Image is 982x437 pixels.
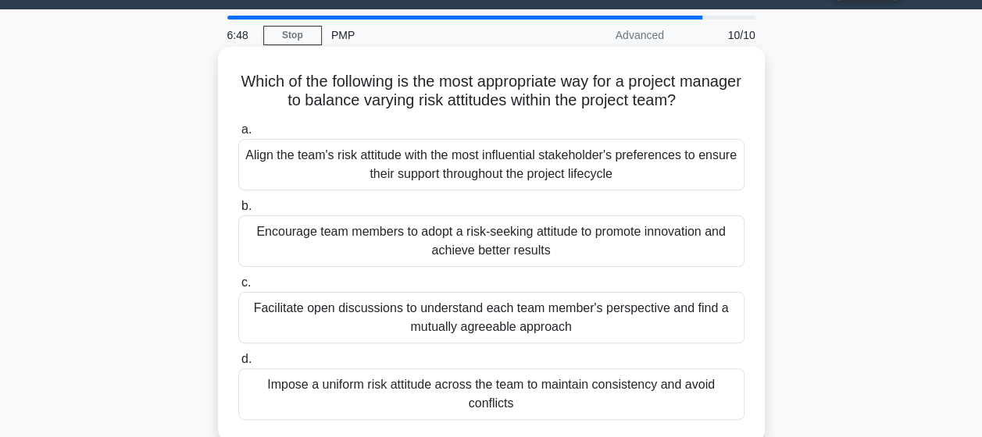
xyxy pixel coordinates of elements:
[218,20,263,51] div: 6:48
[322,20,537,51] div: PMP
[537,20,673,51] div: Advanced
[238,368,745,420] div: Impose a uniform risk attitude across the team to maintain consistency and avoid conflicts
[673,20,765,51] div: 10/10
[241,275,251,289] span: c.
[238,139,745,190] div: Align the team's risk attitude with the most influential stakeholder's preferences to ensure thei...
[238,215,745,267] div: Encourage team members to adopt a risk-seeking attitude to promote innovation and achieve better ...
[241,352,252,365] span: d.
[241,123,252,136] span: a.
[237,72,746,111] h5: Which of the following is the most appropriate way for a project manager to balance varying risk ...
[241,199,252,212] span: b.
[238,292,745,343] div: Facilitate open discussions to understand each team member's perspective and find a mutually agre...
[263,26,322,45] a: Stop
